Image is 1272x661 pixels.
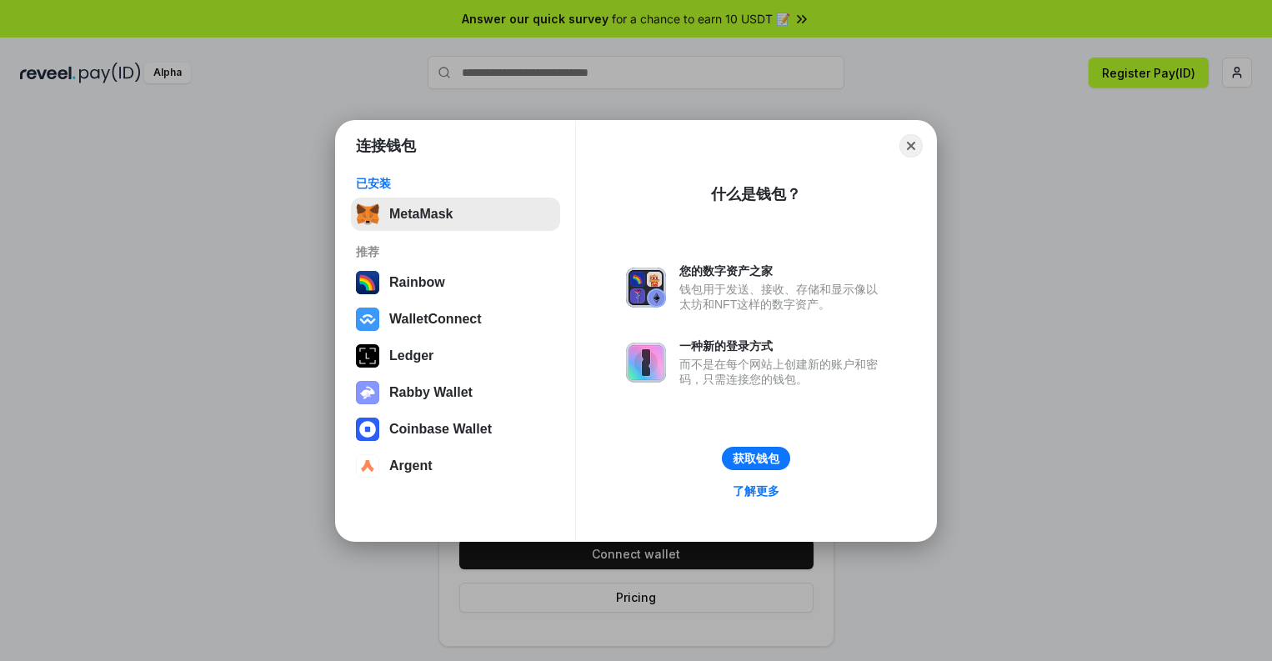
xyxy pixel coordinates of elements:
button: Argent [351,449,560,483]
div: 钱包用于发送、接收、存储和显示像以太坊和NFT这样的数字资产。 [679,282,886,312]
button: 获取钱包 [722,447,790,470]
img: svg+xml,%3Csvg%20width%3D%2228%22%20height%3D%2228%22%20viewBox%3D%220%200%2028%2028%22%20fill%3D... [356,454,379,478]
div: 了解更多 [733,483,779,498]
div: Argent [389,458,433,473]
div: 已安装 [356,176,555,191]
div: 一种新的登录方式 [679,338,886,353]
div: WalletConnect [389,312,482,327]
div: Ledger [389,348,433,363]
button: Close [899,134,923,158]
div: 而不是在每个网站上创建新的账户和密码，只需连接您的钱包。 [679,357,886,387]
div: 您的数字资产之家 [679,263,886,278]
a: 了解更多 [723,480,789,502]
div: 推荐 [356,244,555,259]
button: WalletConnect [351,303,560,336]
img: svg+xml,%3Csvg%20width%3D%22120%22%20height%3D%22120%22%20viewBox%3D%220%200%20120%20120%22%20fil... [356,271,379,294]
img: svg+xml,%3Csvg%20width%3D%2228%22%20height%3D%2228%22%20viewBox%3D%220%200%2028%2028%22%20fill%3D... [356,418,379,441]
img: svg+xml,%3Csvg%20xmlns%3D%22http%3A%2F%2Fwww.w3.org%2F2000%2Fsvg%22%20fill%3D%22none%22%20viewBox... [356,381,379,404]
div: 什么是钱包？ [711,184,801,204]
button: MetaMask [351,198,560,231]
img: svg+xml,%3Csvg%20xmlns%3D%22http%3A%2F%2Fwww.w3.org%2F2000%2Fsvg%22%20width%3D%2228%22%20height%3... [356,344,379,368]
button: Ledger [351,339,560,373]
button: Rainbow [351,266,560,299]
img: svg+xml,%3Csvg%20fill%3D%22none%22%20height%3D%2233%22%20viewBox%3D%220%200%2035%2033%22%20width%... [356,203,379,226]
button: Rabby Wallet [351,376,560,409]
button: Coinbase Wallet [351,413,560,446]
h1: 连接钱包 [356,136,416,156]
div: Rabby Wallet [389,385,473,400]
img: svg+xml,%3Csvg%20xmlns%3D%22http%3A%2F%2Fwww.w3.org%2F2000%2Fsvg%22%20fill%3D%22none%22%20viewBox... [626,343,666,383]
img: svg+xml,%3Csvg%20width%3D%2228%22%20height%3D%2228%22%20viewBox%3D%220%200%2028%2028%22%20fill%3D... [356,308,379,331]
div: Rainbow [389,275,445,290]
div: MetaMask [389,207,453,222]
img: svg+xml,%3Csvg%20xmlns%3D%22http%3A%2F%2Fwww.w3.org%2F2000%2Fsvg%22%20fill%3D%22none%22%20viewBox... [626,268,666,308]
div: Coinbase Wallet [389,422,492,437]
div: 获取钱包 [733,451,779,466]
